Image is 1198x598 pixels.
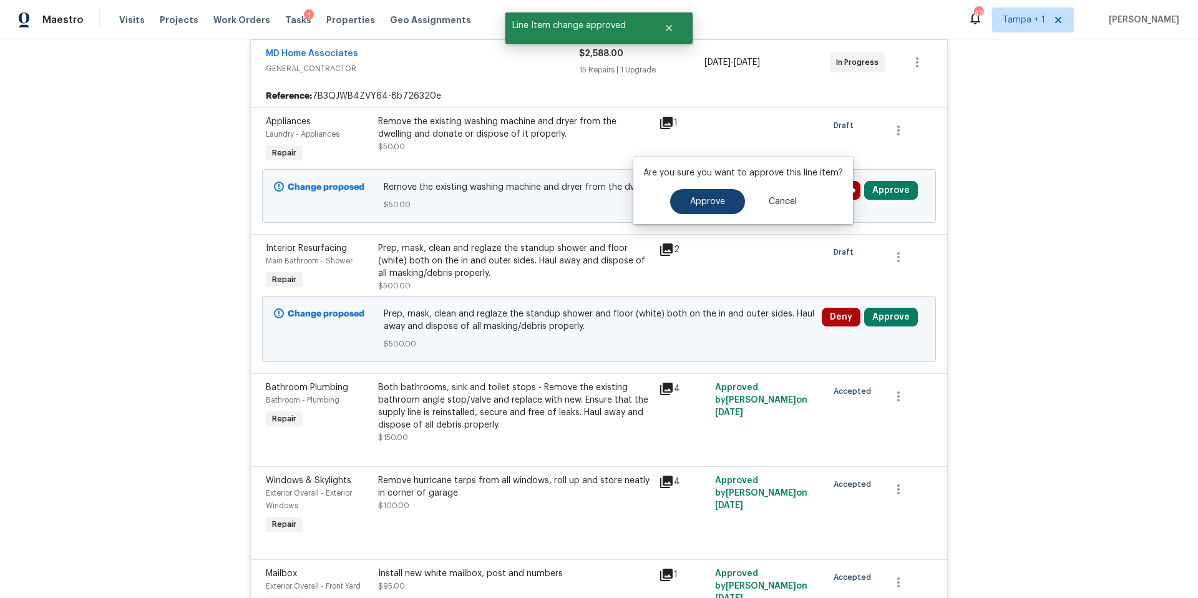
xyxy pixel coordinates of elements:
[267,273,301,286] span: Repair
[378,582,405,590] span: $95.00
[704,56,760,69] span: -
[288,310,364,318] b: Change proposed
[579,49,623,58] span: $2,588.00
[836,56,884,69] span: In Progress
[769,197,797,207] span: Cancel
[266,582,361,590] span: Exterior Overall - Front Yard
[266,489,352,509] span: Exterior Overall - Exterior Windows
[690,197,725,207] span: Approve
[213,14,270,26] span: Work Orders
[1104,14,1179,26] span: [PERSON_NAME]
[251,85,947,107] div: 7B3QJWB4ZVY64-8b726320e
[659,474,708,489] div: 4
[643,167,843,179] p: Are you sure you want to approve this line item?
[715,501,743,510] span: [DATE]
[974,7,983,20] div: 42
[378,143,405,150] span: $50.00
[266,244,347,253] span: Interior Resurfacing
[266,569,297,578] span: Mailbox
[326,14,375,26] span: Properties
[648,16,689,41] button: Close
[659,115,708,130] div: 1
[266,90,312,102] b: Reference:
[715,476,807,510] span: Approved by [PERSON_NAME] on
[834,385,876,398] span: Accepted
[864,308,918,326] button: Approve
[378,434,408,441] span: $150.00
[659,381,708,396] div: 4
[822,308,860,326] button: Deny
[378,381,651,431] div: Both bathrooms, sink and toilet stops - Remove the existing bathroom angle stop/valve and replace...
[285,16,311,24] span: Tasks
[1003,14,1045,26] span: Tampa + 1
[378,474,651,499] div: Remove hurricane tarps from all windows, roll up and store neatly in corner of garage
[834,571,876,584] span: Accepted
[384,338,815,350] span: $500.00
[384,199,815,211] span: $50.00
[267,518,301,531] span: Repair
[266,117,311,126] span: Appliances
[42,14,84,26] span: Maestro
[384,308,815,333] span: Prep, mask, clean and reglaze the standup shower and floor (white) both on the in and outer sides...
[378,282,411,290] span: $500.00
[266,257,353,265] span: Main Bathroom - Shower
[378,242,651,280] div: Prep, mask, clean and reglaze the standup shower and floor (white) both on the in and outer sides...
[266,476,351,485] span: Windows & Skylights
[834,246,859,258] span: Draft
[119,14,145,26] span: Visits
[505,12,648,39] span: Line Item change approved
[266,396,339,404] span: Bathroom - Plumbing
[834,478,876,491] span: Accepted
[579,64,704,76] div: 15 Repairs | 1 Upgrade
[390,14,471,26] span: Geo Assignments
[659,242,708,257] div: 2
[834,119,859,132] span: Draft
[266,130,339,138] span: Laundry - Appliances
[267,147,301,159] span: Repair
[659,567,708,582] div: 1
[267,413,301,425] span: Repair
[378,502,409,509] span: $100.00
[715,408,743,417] span: [DATE]
[378,115,651,140] div: Remove the existing washing machine and dryer from the dwelling and donate or dispose of it prope...
[864,181,918,200] button: Approve
[749,189,817,214] button: Cancel
[266,49,358,58] a: MD Home Associates
[266,62,579,75] span: GENERAL_CONTRACTOR
[266,383,348,392] span: Bathroom Plumbing
[734,58,760,67] span: [DATE]
[304,9,314,22] div: 1
[384,181,815,194] span: Remove the existing washing machine and dryer from the dwelling and donate or dispose of it prope...
[160,14,198,26] span: Projects
[670,189,745,214] button: Approve
[715,383,807,417] span: Approved by [PERSON_NAME] on
[378,567,651,580] div: Install new white mailbox, post and numbers
[704,58,731,67] span: [DATE]
[288,183,364,192] b: Change proposed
